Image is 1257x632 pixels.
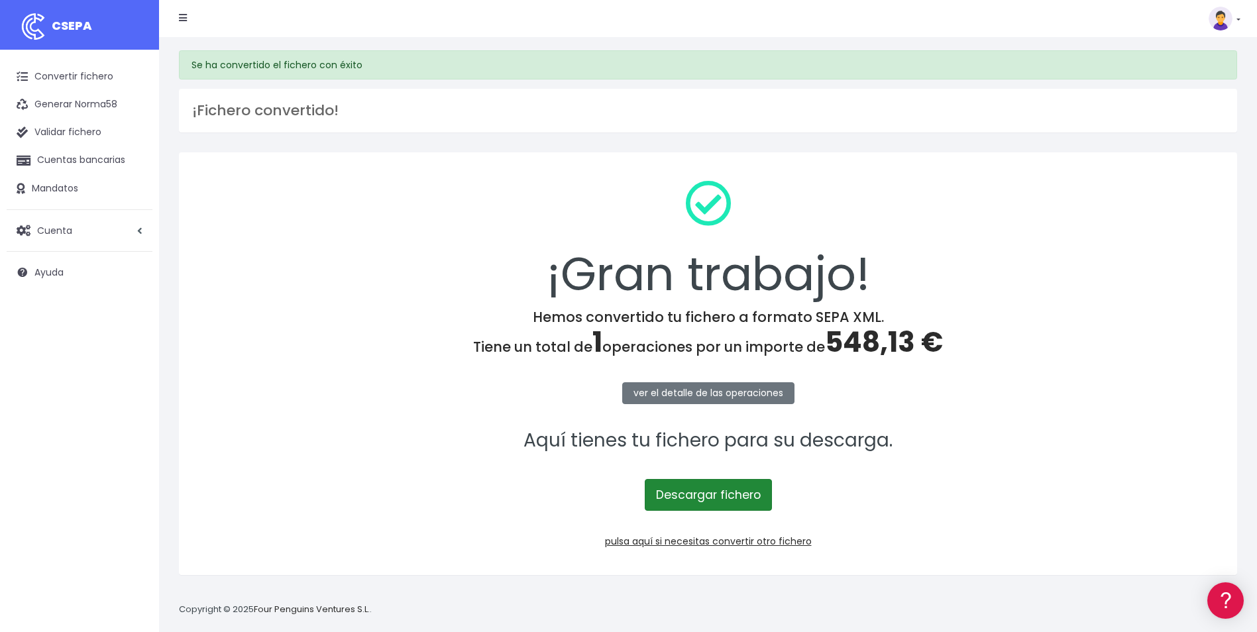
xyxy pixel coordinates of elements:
[52,17,92,34] span: CSEPA
[13,354,252,378] button: Contáctanos
[13,318,252,331] div: Programadores
[622,382,794,404] a: ver el detalle de las operaciones
[605,535,812,548] a: pulsa aquí si necesitas convertir otro fichero
[7,146,152,174] a: Cuentas bancarias
[196,170,1220,309] div: ¡Gran trabajo!
[825,323,943,362] span: 548,13 €
[13,92,252,105] div: Información general
[37,223,72,237] span: Cuenta
[7,217,152,244] a: Cuenta
[13,146,252,159] div: Convertir ficheros
[7,175,152,203] a: Mandatos
[13,209,252,229] a: Videotutoriales
[7,91,152,119] a: Generar Norma58
[34,266,64,279] span: Ayuda
[13,263,252,276] div: Facturación
[196,309,1220,359] h4: Hemos convertido tu fichero a formato SEPA XML. Tiene un total de operaciones por un importe de
[254,603,370,615] a: Four Penguins Ventures S.L.
[13,339,252,359] a: API
[17,10,50,43] img: logo
[13,284,252,305] a: General
[592,323,602,362] span: 1
[13,168,252,188] a: Formatos
[7,63,152,91] a: Convertir fichero
[182,382,255,394] a: POWERED BY ENCHANT
[196,426,1220,456] p: Aquí tienes tu fichero para su descarga.
[13,188,252,209] a: Problemas habituales
[13,229,252,250] a: Perfiles de empresas
[192,102,1224,119] h3: ¡Fichero convertido!
[13,113,252,133] a: Información general
[1209,7,1232,30] img: profile
[7,119,152,146] a: Validar fichero
[179,603,372,617] p: Copyright © 2025 .
[645,479,772,511] a: Descargar fichero
[179,50,1237,79] div: Se ha convertido el fichero con éxito
[7,258,152,286] a: Ayuda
